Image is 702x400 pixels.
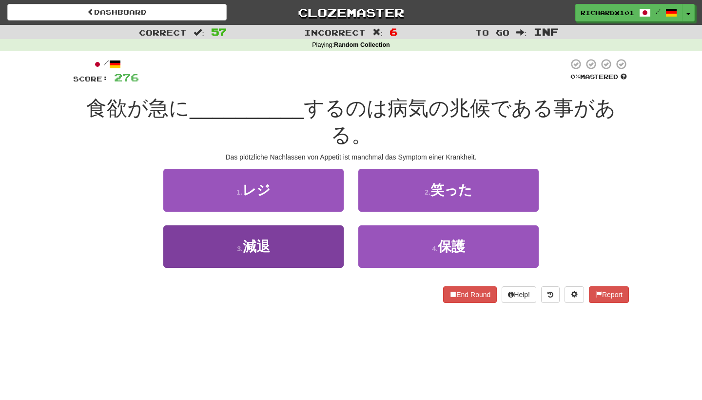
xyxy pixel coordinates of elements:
[304,97,616,146] span: するのは病気の兆候である事がある。
[334,41,390,48] strong: Random Collection
[242,182,271,198] span: レジ
[163,225,344,268] button: 3.減退
[236,188,242,196] small: 1 .
[237,245,243,253] small: 3 .
[190,97,304,120] span: __________
[502,286,536,303] button: Help!
[430,182,472,198] span: 笑った
[86,97,190,120] span: 食欲が急に
[581,8,634,17] span: RichardX101
[475,27,509,37] span: To go
[390,26,398,38] span: 6
[243,239,270,254] span: 減退
[114,71,139,83] span: 276
[211,26,227,38] span: 57
[575,4,682,21] a: RichardX101 /
[534,26,559,38] span: Inf
[358,225,539,268] button: 4.保護
[443,286,497,303] button: End Round
[304,27,366,37] span: Incorrect
[570,73,580,80] span: 0 %
[568,73,629,81] div: Mastered
[73,58,139,70] div: /
[73,152,629,162] div: Das plötzliche Nachlassen von Appetit ist manchmal das Symptom einer Krankheit.
[163,169,344,211] button: 1.レジ
[139,27,187,37] span: Correct
[73,75,108,83] span: Score:
[432,245,438,253] small: 4 .
[372,28,383,37] span: :
[656,8,661,15] span: /
[516,28,527,37] span: :
[589,286,629,303] button: Report
[194,28,204,37] span: :
[241,4,461,21] a: Clozemaster
[358,169,539,211] button: 2.笑った
[438,239,465,254] span: 保護
[7,4,227,20] a: Dashboard
[425,188,430,196] small: 2 .
[541,286,560,303] button: Round history (alt+y)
